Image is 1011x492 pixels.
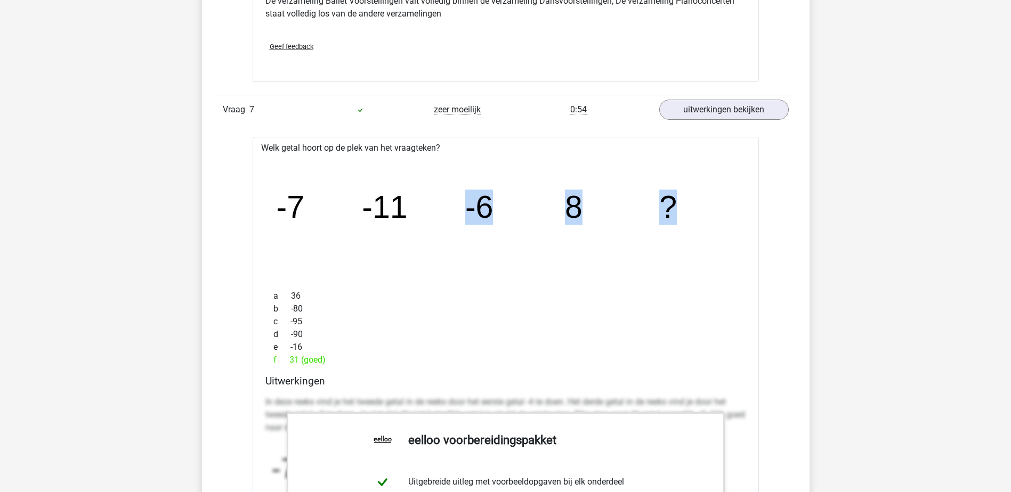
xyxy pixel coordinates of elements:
span: zeer moeilijk [434,104,481,115]
div: -95 [265,315,746,328]
tspan: -11 [362,190,407,225]
span: e [273,341,290,354]
span: c [273,315,290,328]
span: b [273,302,291,315]
div: 31 (goed) [265,354,746,366]
h4: Uitwerkingen [265,375,746,387]
span: 7 [249,104,254,114]
div: -90 [265,328,746,341]
a: uitwerkingen bekijken [659,100,789,120]
tspan: -6 [465,190,493,225]
span: Vraag [223,103,249,116]
p: In deze reeks vind je het tweede getal in de reeks door het eerste getal -4 te doen. Het derde ge... [265,396,746,434]
tspan: -7 [271,453,296,484]
span: Geef feedback [270,43,313,51]
tspan: ? [659,190,677,225]
tspan: -7 [276,190,304,225]
tspan: 8 [564,190,582,225]
div: -80 [265,302,746,315]
div: 36 [265,290,746,302]
span: 0:54 [570,104,587,115]
span: f [273,354,289,366]
span: a [273,290,291,302]
span: d [273,328,291,341]
div: -16 [265,341,746,354]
